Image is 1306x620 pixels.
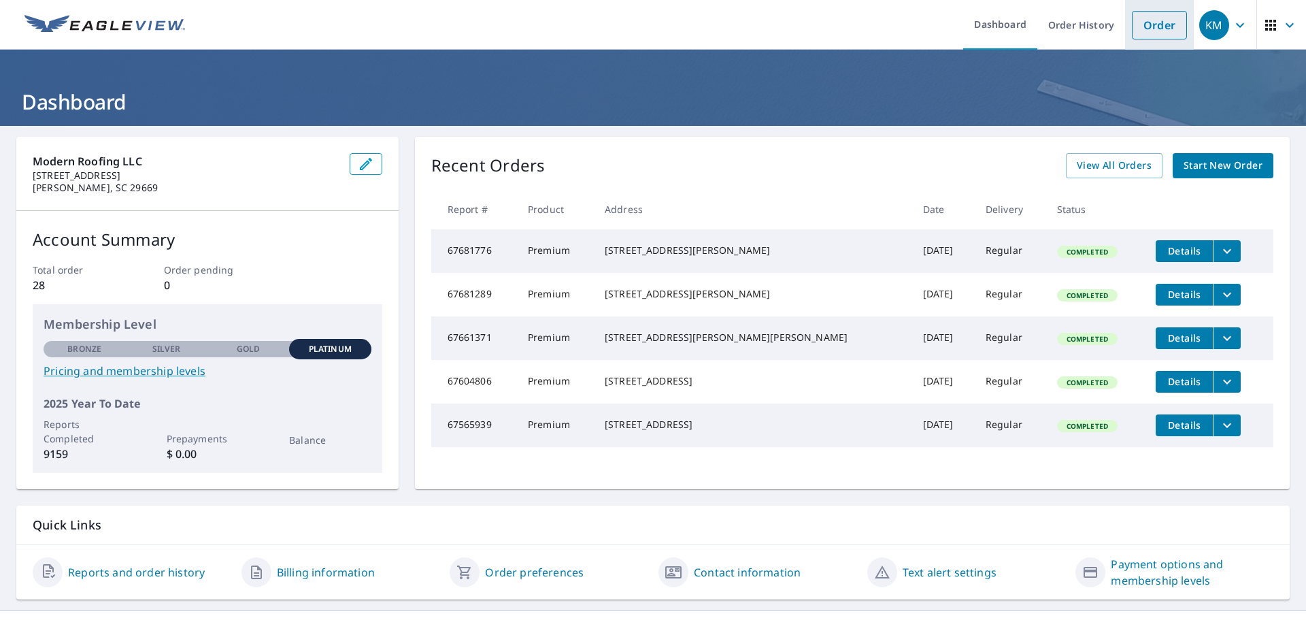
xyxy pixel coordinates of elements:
a: Payment options and membership levels [1111,556,1273,589]
th: Report # [431,189,517,229]
p: [STREET_ADDRESS] [33,169,339,182]
a: Reports and order history [68,564,205,581]
span: Completed [1058,334,1116,344]
a: Order [1132,11,1187,39]
button: detailsBtn-67681289 [1156,284,1213,306]
p: Quick Links [33,517,1273,534]
button: filesDropdownBtn-67661371 [1213,327,1241,349]
th: Status [1046,189,1145,229]
p: Account Summary [33,227,382,252]
td: 67604806 [431,360,517,404]
a: Start New Order [1173,153,1273,178]
td: Premium [517,404,594,447]
p: Silver [152,343,181,355]
p: 0 [164,277,251,293]
td: [DATE] [912,360,975,404]
p: Prepayments [167,431,248,446]
div: KM [1199,10,1229,40]
td: Premium [517,273,594,316]
div: [STREET_ADDRESS] [605,374,901,388]
div: [STREET_ADDRESS] [605,418,901,431]
a: Text alert settings [903,564,997,581]
div: [STREET_ADDRESS][PERSON_NAME] [605,287,901,301]
th: Delivery [975,189,1046,229]
td: [DATE] [912,404,975,447]
button: filesDropdownBtn-67565939 [1213,414,1241,436]
p: Order pending [164,263,251,277]
span: Details [1164,288,1205,301]
span: Details [1164,244,1205,257]
button: detailsBtn-67661371 [1156,327,1213,349]
button: filesDropdownBtn-67681289 [1213,284,1241,306]
p: Membership Level [44,315,371,333]
p: Balance [289,433,371,447]
span: Completed [1058,421,1116,431]
td: 67565939 [431,404,517,447]
p: Total order [33,263,120,277]
p: Platinum [309,343,352,355]
p: 9159 [44,446,125,462]
td: 67661371 [431,316,517,360]
td: Regular [975,360,1046,404]
button: detailsBtn-67565939 [1156,414,1213,436]
td: Premium [517,360,594,404]
a: Billing information [277,564,375,581]
a: Contact information [694,564,801,581]
span: Details [1164,419,1205,431]
p: Gold [237,343,260,355]
p: 2025 Year To Date [44,395,371,412]
div: [STREET_ADDRESS][PERSON_NAME] [605,244,901,257]
td: Regular [975,229,1046,273]
td: [DATE] [912,229,975,273]
td: Premium [517,316,594,360]
span: Completed [1058,247,1116,257]
td: Premium [517,229,594,273]
p: Reports Completed [44,417,125,446]
th: Date [912,189,975,229]
span: Details [1164,375,1205,388]
td: Regular [975,404,1046,447]
th: Address [594,189,912,229]
td: Regular [975,316,1046,360]
span: Start New Order [1184,157,1262,174]
button: filesDropdownBtn-67604806 [1213,371,1241,393]
a: View All Orders [1066,153,1162,178]
p: $ 0.00 [167,446,248,462]
p: 28 [33,277,120,293]
a: Pricing and membership levels [44,363,371,379]
div: [STREET_ADDRESS][PERSON_NAME][PERSON_NAME] [605,331,901,344]
span: View All Orders [1077,157,1152,174]
p: [PERSON_NAME], SC 29669 [33,182,339,194]
p: Bronze [67,343,101,355]
button: detailsBtn-67681776 [1156,240,1213,262]
span: Completed [1058,378,1116,387]
button: detailsBtn-67604806 [1156,371,1213,393]
td: [DATE] [912,273,975,316]
p: Recent Orders [431,153,546,178]
td: 67681776 [431,229,517,273]
span: Details [1164,331,1205,344]
button: filesDropdownBtn-67681776 [1213,240,1241,262]
h1: Dashboard [16,88,1290,116]
span: Completed [1058,291,1116,300]
th: Product [517,189,594,229]
img: EV Logo [24,15,185,35]
td: 67681289 [431,273,517,316]
td: Regular [975,273,1046,316]
td: [DATE] [912,316,975,360]
p: Modern Roofing LLC [33,153,339,169]
a: Order preferences [485,564,584,581]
